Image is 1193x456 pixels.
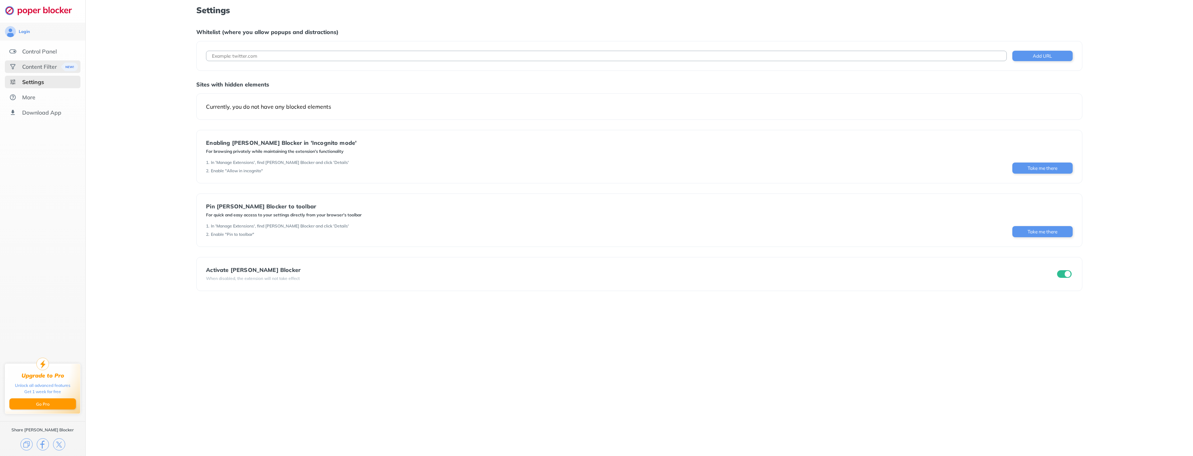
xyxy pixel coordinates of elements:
h1: Settings [196,6,1082,15]
button: Take me there [1012,163,1073,174]
div: Get 1 week for free [24,389,61,395]
div: Content Filter [22,63,57,70]
div: 2 . [206,168,209,174]
div: In 'Manage Extensions', find [PERSON_NAME] Blocker and click 'Details' [211,160,349,165]
img: menuBanner.svg [61,63,78,71]
div: Login [19,29,30,34]
img: upgrade-to-pro.svg [36,358,49,370]
div: When disabled, the extension will not take effect [206,276,301,281]
div: Activate [PERSON_NAME] Blocker [206,267,301,273]
div: Enable "Allow in incognito" [211,168,263,174]
img: social.svg [9,63,16,70]
button: Go Pro [9,398,76,409]
div: Share [PERSON_NAME] Blocker [11,427,74,433]
div: Whitelist (where you allow popups and distractions) [196,28,1082,35]
div: 1 . [206,160,209,165]
div: Enable "Pin to toolbar" [211,232,254,237]
img: features.svg [9,48,16,55]
input: Example: twitter.com [206,51,1006,61]
div: Settings [22,78,44,85]
div: Enabling [PERSON_NAME] Blocker in 'Incognito mode' [206,140,357,146]
img: x.svg [53,438,65,450]
div: Pin [PERSON_NAME] Blocker to toolbar [206,203,362,209]
div: Unlock all advanced features [15,382,70,389]
img: about.svg [9,94,16,101]
div: 2 . [206,232,209,237]
img: copy.svg [20,438,33,450]
div: 1 . [206,223,209,229]
img: facebook.svg [37,438,49,450]
div: For quick and easy access to your settings directly from your browser's toolbar [206,212,362,218]
div: Currently, you do not have any blocked elements [206,103,1072,110]
div: Sites with hidden elements [196,81,1082,88]
div: More [22,94,35,101]
img: settings-selected.svg [9,78,16,85]
div: For browsing privately while maintaining the extension's functionality [206,149,357,154]
div: Upgrade to Pro [22,372,64,379]
img: download-app.svg [9,109,16,116]
div: Download App [22,109,61,116]
img: avatar.svg [5,26,16,37]
div: Control Panel [22,48,57,55]
img: logo-webpage.svg [5,6,79,15]
button: Take me there [1012,226,1073,237]
button: Add URL [1012,51,1073,61]
div: In 'Manage Extensions', find [PERSON_NAME] Blocker and click 'Details' [211,223,349,229]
